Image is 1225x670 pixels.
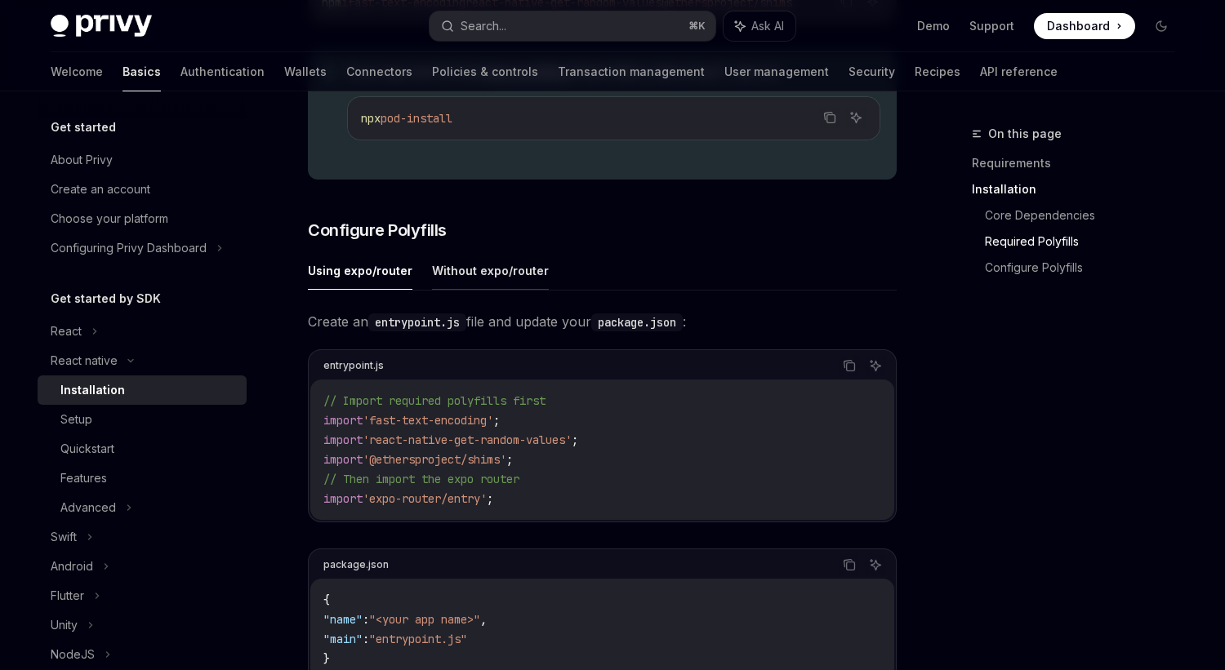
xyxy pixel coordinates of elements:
div: Swift [51,527,77,547]
span: 'expo-router/entry' [363,491,487,506]
span: import [323,491,363,506]
button: Using expo/router [308,251,412,290]
a: Welcome [51,52,103,91]
span: import [323,452,363,467]
button: Ask AI [865,554,886,575]
span: , [480,612,487,627]
span: npx [361,111,381,126]
button: Without expo/router [432,251,549,290]
button: Copy the contents from the code block [839,554,860,575]
span: "name" [323,612,363,627]
a: Policies & controls [432,52,538,91]
div: package.json [323,554,389,575]
div: Search... [461,16,506,36]
span: ; [572,433,578,447]
div: Unity [51,615,78,635]
a: User management [724,52,829,91]
a: Recipes [915,52,960,91]
span: 'fast-text-encoding' [363,413,493,428]
div: entrypoint.js [323,355,384,376]
a: Setup [38,405,247,434]
button: Copy the contents from the code block [839,355,860,376]
a: Wallets [284,52,327,91]
button: Ask AI [845,107,866,128]
span: import [323,433,363,447]
button: Ask AI [865,355,886,376]
a: Demo [917,18,950,34]
span: // Then import the expo router [323,472,519,486]
span: pod-install [381,111,452,126]
span: ; [493,413,500,428]
span: ; [487,491,493,506]
code: entrypoint.js [368,313,466,331]
div: React native [51,351,118,370]
div: Android [51,557,93,576]
a: Required Polyfills [985,229,1187,255]
span: "entrypoint.js" [369,632,467,646]
span: On this page [988,124,1062,144]
div: Setup [60,410,92,429]
a: Features [38,464,247,493]
span: } [323,651,330,666]
span: "main" [323,632,363,646]
span: Configure Polyfills [308,219,447,242]
button: Copy the contents from the code block [819,107,840,128]
a: Transaction management [558,52,705,91]
div: Create an account [51,180,150,199]
a: About Privy [38,145,247,175]
button: Ask AI [724,11,795,41]
span: import [323,413,363,428]
img: dark logo [51,15,152,38]
a: Basics [122,52,161,91]
div: NodeJS [51,645,95,664]
div: Installation [60,380,125,400]
a: Installation [972,176,1187,202]
div: Quickstart [60,439,114,459]
a: Authentication [180,52,265,91]
span: : [363,612,369,627]
span: 'react-native-get-random-values' [363,433,572,447]
a: Support [969,18,1014,34]
button: Search...⌘K [430,11,715,41]
a: Dashboard [1034,13,1135,39]
a: Core Dependencies [985,202,1187,229]
code: package.json [591,313,683,331]
span: // Import required polyfills first [323,393,546,408]
h5: Get started by SDK [51,289,161,308]
span: { [323,592,330,607]
span: "<your app name>" [369,612,480,627]
a: API reference [980,52,1058,91]
button: Toggle dark mode [1148,13,1174,39]
div: Configuring Privy Dashboard [51,238,207,258]
div: Advanced [60,498,116,517]
span: Create an file and update your : [308,310,897,333]
a: Requirements [972,150,1187,176]
span: : [363,632,369,646]
span: ; [506,452,513,467]
a: Installation [38,375,247,405]
div: Flutter [51,586,84,606]
div: About Privy [51,150,113,170]
a: Create an account [38,175,247,204]
a: Connectors [346,52,412,91]
a: Security [849,52,895,91]
div: React [51,322,82,341]
span: Dashboard [1047,18,1110,34]
a: Configure Polyfills [985,255,1187,281]
div: Features [60,468,107,488]
span: ⌘ K [688,20,706,33]
a: Quickstart [38,434,247,464]
a: Choose your platform [38,204,247,233]
div: Choose your platform [51,209,168,229]
span: '@ethersproject/shims' [363,452,506,467]
span: Ask AI [751,18,784,34]
h5: Get started [51,118,116,137]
